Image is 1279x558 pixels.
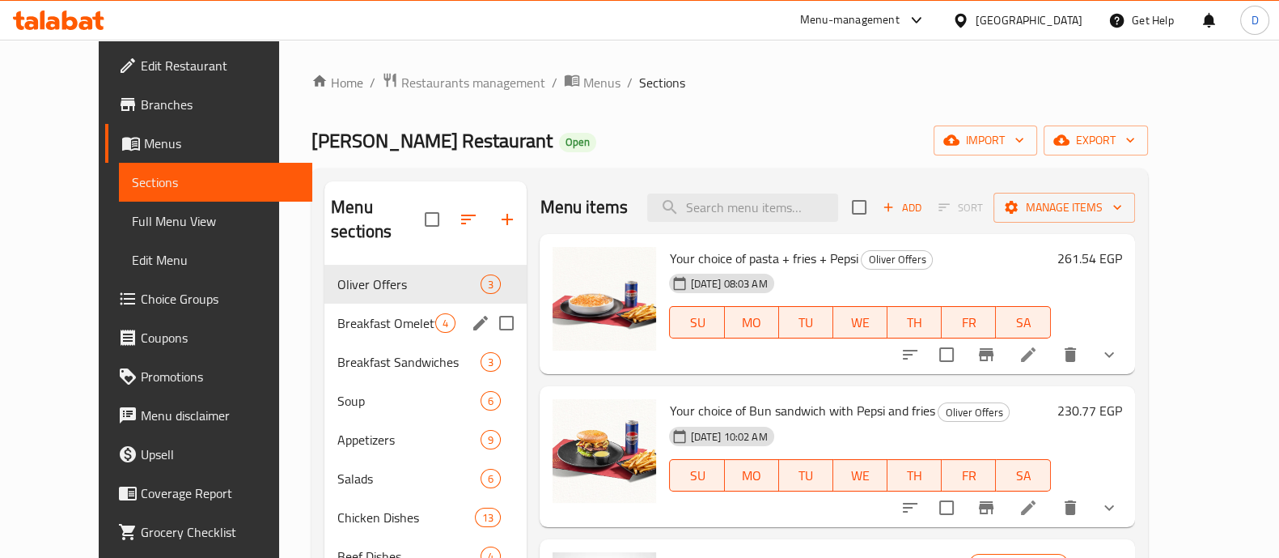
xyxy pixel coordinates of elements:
h2: Menu items [540,195,628,219]
div: Breakfast Omelette Roll4edit [324,304,527,343]
div: items [481,430,501,449]
span: [DATE] 08:03 AM [684,276,773,292]
button: Branch-specific-item [967,488,1006,527]
button: TU [779,306,833,339]
span: Full Menu View [132,211,299,231]
span: Select all sections [415,202,449,236]
div: Oliver Offers [938,403,1010,422]
nav: breadcrumb [311,72,1148,93]
span: Coupons [141,328,299,347]
span: Add [880,198,924,217]
a: Menu disclaimer [105,396,312,435]
div: items [481,352,501,372]
button: SA [996,306,1050,339]
button: TH [887,459,942,492]
span: import [947,130,1024,151]
button: FR [942,306,996,339]
span: SU [676,311,718,334]
span: Your choice of Bun sandwich with Pepsi and fries [669,398,934,423]
span: MO [731,311,773,334]
span: Sections [132,173,299,192]
a: Upsell [105,435,312,474]
div: Soup6 [324,381,527,420]
span: Manage items [1006,198,1122,218]
span: TH [894,311,935,334]
span: Promotions [141,367,299,386]
span: Menu disclaimer [141,406,299,425]
button: SU [669,306,724,339]
button: TH [887,306,942,339]
a: Coverage Report [105,474,312,513]
span: Oliver Offers [337,275,481,294]
div: Breakfast Sandwiches3 [324,343,527,381]
span: Select section first [928,195,993,220]
a: Restaurants management [382,72,545,93]
svg: Show Choices [1099,498,1119,518]
div: Appetizers9 [324,420,527,459]
span: Branches [141,95,299,114]
span: 6 [481,394,500,409]
button: show more [1090,335,1129,374]
span: Select to update [930,338,963,372]
svg: Show Choices [1099,345,1119,364]
button: export [1044,126,1148,155]
h6: 261.54 EGP [1057,247,1122,270]
span: Grocery Checklist [141,522,299,542]
div: Menu-management [800,11,900,30]
span: Edit Menu [132,250,299,270]
button: sort-choices [891,335,930,374]
button: Branch-specific-item [967,335,1006,374]
span: 3 [481,355,500,370]
h6: 230.77 EGP [1057,399,1122,422]
span: Open [559,135,596,149]
span: Restaurants management [401,73,545,92]
span: Soup [337,391,481,411]
span: Breakfast Sandwiches [337,352,481,372]
span: Oliver Offers [862,250,932,269]
div: Chicken Dishes13 [324,498,527,537]
span: Sections [639,73,685,92]
span: Select section [842,190,876,224]
div: items [481,275,501,294]
span: FR [948,464,989,488]
button: sort-choices [891,488,930,527]
button: Add [876,195,928,220]
img: Your choice of pasta + fries + Pepsi [553,247,656,351]
div: items [481,391,501,411]
span: Sort sections [449,200,488,239]
span: Your choice of pasta + fries + Pepsi [669,246,858,270]
div: Oliver Offers3 [324,265,527,304]
a: Grocery Checklist [105,513,312,552]
span: Select to update [930,491,963,525]
div: items [481,469,501,488]
span: Menus [144,134,299,153]
button: show more [1090,488,1129,527]
a: Edit menu item [1019,345,1038,364]
a: Menus [105,124,312,163]
span: TH [894,464,935,488]
div: Salads [337,469,481,488]
div: Chicken Dishes [337,508,475,527]
a: Full Menu View [119,202,312,241]
button: FR [942,459,996,492]
li: / [627,73,633,92]
span: 9 [481,432,500,448]
span: FR [948,311,989,334]
img: Your choice of Bun sandwich with Pepsi and fries [553,399,656,503]
div: Salads6 [324,459,527,498]
span: Choice Groups [141,289,299,309]
span: Coverage Report [141,483,299,503]
li: / [370,73,375,92]
button: edit [468,311,493,335]
input: search [647,194,838,222]
button: SU [669,459,724,492]
div: items [435,313,455,333]
span: Edit Restaurant [141,56,299,75]
span: SA [1002,464,1044,488]
a: Home [311,73,363,92]
span: Breakfast Omelette Roll [337,313,435,333]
